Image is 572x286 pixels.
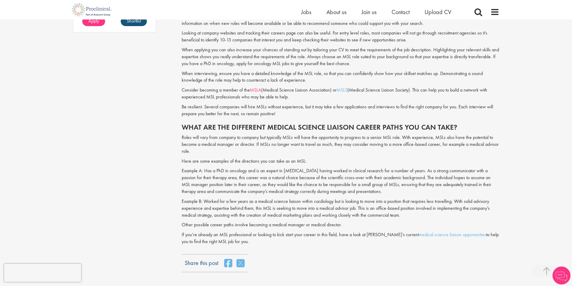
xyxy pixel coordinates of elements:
[224,259,232,268] a: share on facebook
[392,8,410,16] a: Contact
[182,167,499,195] p: Example A: Has a PhD in oncology and is an expert in [MEDICAL_DATA] having worked in clinical res...
[419,231,486,238] a: medical science liaison opportunities
[182,104,499,117] p: Be resilient. Several companies will hire MSLs without experience, but it may take a few applicat...
[250,87,261,93] a: MSLA
[182,30,499,44] p: Looking at company websites and tracking their careers page can also be useful. For entry level r...
[88,18,99,24] span: Apply
[425,8,451,16] a: Upload CV
[121,17,147,26] a: Shortlist
[337,87,347,93] a: MSLS
[301,8,311,16] a: Jobs
[182,87,499,101] p: Consider becoming a member of the (Medical Science Liaison Association) or (Medical Science Liais...
[4,264,81,282] iframe: reCAPTCHA
[552,266,570,284] img: Chatbot
[182,221,499,228] p: Other possible career paths involve becoming a medical manager or medical director.
[182,134,499,155] p: Roles will vary from company to company but typically MSLs will have the opportunity to progress ...
[237,259,244,268] a: share on twitter
[362,8,377,16] a: Join us
[182,231,499,245] p: If you’re already an MSL professional or looking to kick start your career in this field, have a ...
[182,47,499,67] p: When applying you can also increase your chances of standing out by tailoring your CV to meet the...
[182,70,499,84] p: When interviewing, ensure you have a detailed knowledge of the MSL role, so that you can confiden...
[185,259,218,263] label: Share this post
[182,158,499,165] p: Here are some examples of the directions you can take as an MSL:
[326,8,347,16] a: About us
[82,17,105,26] a: Apply
[182,198,499,219] p: Example B: Worked for a few years as a medical science liaison within cardiology but is looking t...
[182,123,499,131] h2: What are the different medical science liaison career paths you can take?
